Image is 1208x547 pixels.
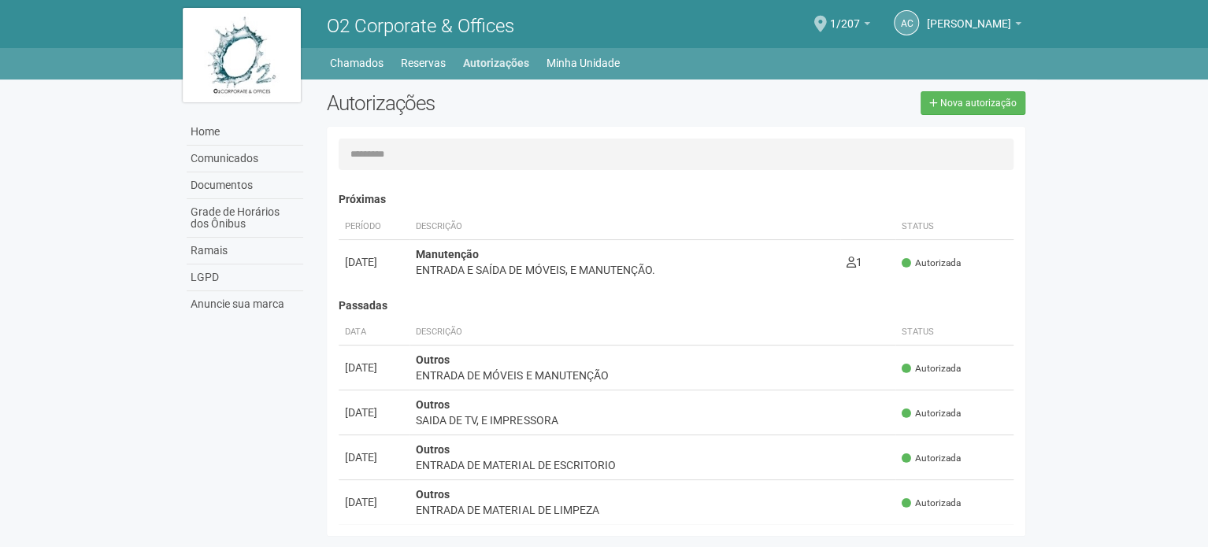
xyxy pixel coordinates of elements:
[416,368,889,383] div: ENTRADA DE MÓVEIS E MANUTENÇÃO
[902,362,961,375] span: Autorizada
[401,52,446,74] a: Reservas
[416,502,889,518] div: ENTRADA DE MATERIAL DE LIMPEZA
[345,494,403,510] div: [DATE]
[330,52,384,74] a: Chamados
[345,360,403,375] div: [DATE]
[339,214,409,240] th: Período
[830,2,860,30] span: 1/207
[339,194,1013,205] h4: Próximas
[921,91,1025,115] a: Nova autorização
[416,443,450,456] strong: Outros
[927,20,1021,32] a: [PERSON_NAME]
[902,257,961,270] span: Autorizada
[187,119,303,146] a: Home
[463,52,529,74] a: Autorizações
[339,320,409,346] th: Data
[327,15,514,37] span: O2 Corporate & Offices
[183,8,301,102] img: logo.jpg
[409,320,895,346] th: Descrição
[902,452,961,465] span: Autorizada
[187,264,303,291] a: LGPD
[416,488,450,501] strong: Outros
[416,262,833,278] div: ENTRADA E SAÍDA DE MÓVEIS, E MANUTENÇÃO.
[895,214,1013,240] th: Status
[902,407,961,420] span: Autorizada
[345,405,403,420] div: [DATE]
[902,497,961,510] span: Autorizada
[894,10,919,35] a: AC
[895,320,1013,346] th: Status
[416,248,479,261] strong: Manutenção
[847,256,862,268] span: 1
[345,254,403,270] div: [DATE]
[416,412,889,428] div: SAIDA DE TV, E IMPRESSORA
[416,457,889,473] div: ENTRADA DE MATERIAL DE ESCRITORIO
[830,20,870,32] a: 1/207
[187,172,303,199] a: Documentos
[940,98,1017,109] span: Nova autorização
[327,91,664,115] h2: Autorizações
[187,199,303,238] a: Grade de Horários dos Ônibus
[187,238,303,264] a: Ramais
[187,291,303,317] a: Anuncie sua marca
[409,214,839,240] th: Descrição
[416,353,450,366] strong: Outros
[927,2,1011,30] span: Andréa Cunha
[339,300,1013,312] h4: Passadas
[416,398,450,411] strong: Outros
[187,146,303,172] a: Comunicados
[547,52,620,74] a: Minha Unidade
[345,449,403,465] div: [DATE]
